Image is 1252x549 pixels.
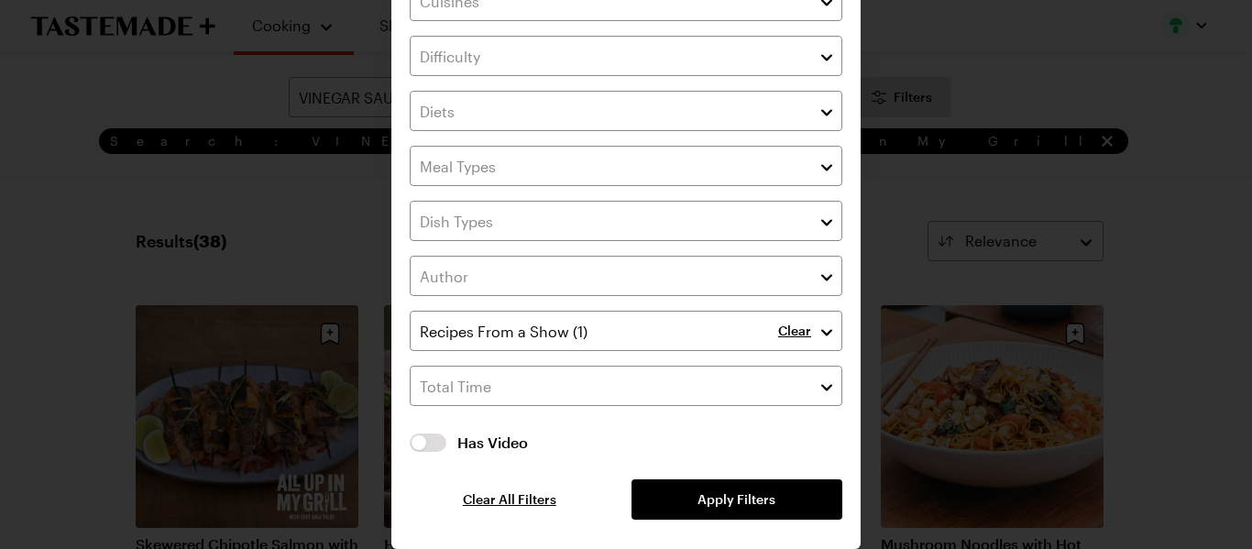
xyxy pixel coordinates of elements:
[410,256,842,296] input: Author
[778,323,811,339] button: Clear Recipes From a Show filter
[463,490,556,509] span: Clear All Filters
[410,91,842,131] input: Diets
[457,432,842,454] span: Has Video
[697,490,775,509] span: Apply Filters
[778,323,811,339] p: Clear
[410,490,610,509] button: Clear All Filters
[410,366,842,406] input: Total Time
[410,311,842,351] input: Recipes From a Show (1)
[410,36,842,76] input: Difficulty
[410,146,842,186] input: Meal Types
[410,201,842,241] input: Dish Types
[631,479,842,520] button: Apply Filters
